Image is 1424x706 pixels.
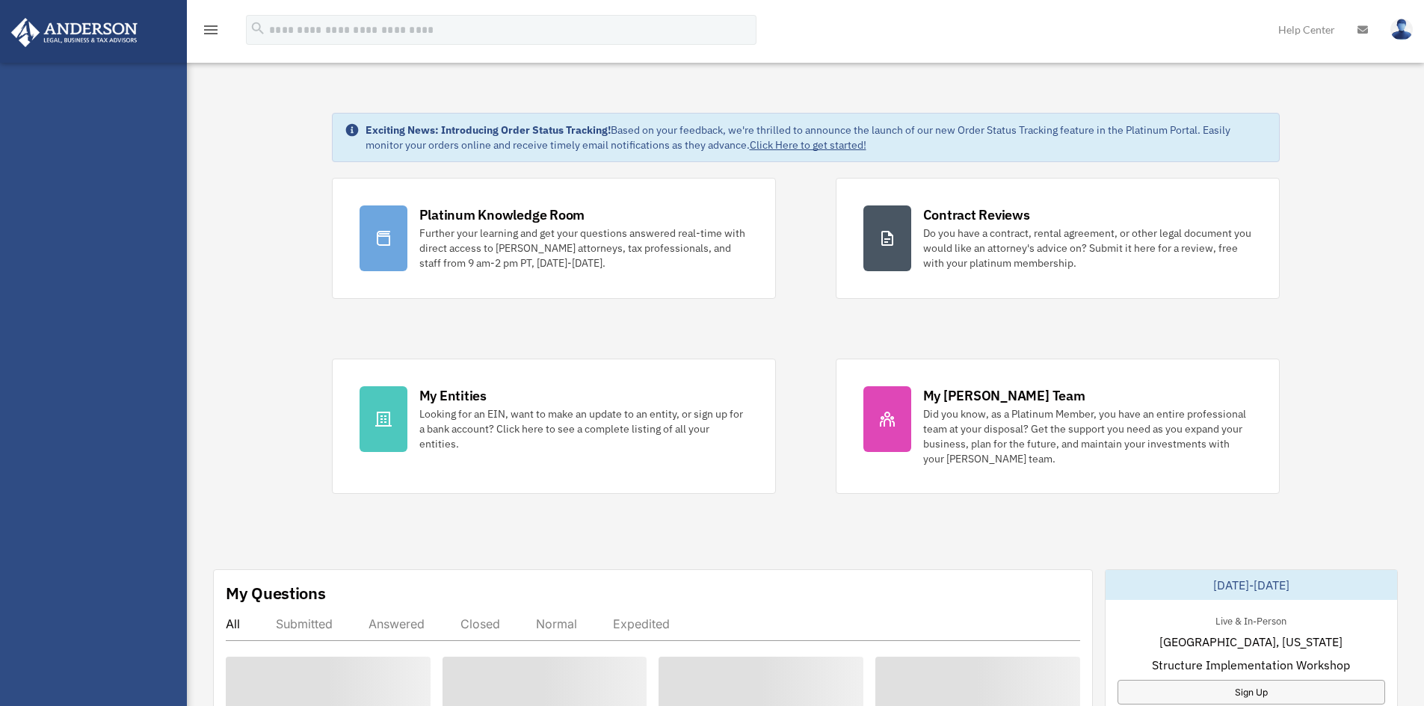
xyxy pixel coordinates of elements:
a: menu [202,26,220,39]
a: My [PERSON_NAME] Team Did you know, as a Platinum Member, you have an entire professional team at... [836,359,1280,494]
a: Sign Up [1118,680,1385,705]
div: Submitted [276,616,333,631]
div: Normal [536,616,577,631]
a: Platinum Knowledge Room Further your learning and get your questions answered real-time with dire... [332,178,776,299]
div: Closed [460,616,500,631]
a: Contract Reviews Do you have a contract, rental agreement, or other legal document you would like... [836,178,1280,299]
a: My Entities Looking for an EIN, want to make an update to an entity, or sign up for a bank accoun... [332,359,776,494]
div: Platinum Knowledge Room [419,205,585,224]
div: Looking for an EIN, want to make an update to an entity, or sign up for a bank account? Click her... [419,406,748,451]
div: Further your learning and get your questions answered real-time with direct access to [PERSON_NAM... [419,226,748,270]
div: Did you know, as a Platinum Member, you have an entire professional team at your disposal? Get th... [923,406,1252,466]
div: My Entities [419,386,487,405]
div: Answered [369,616,425,631]
img: User Pic [1390,19,1413,40]
div: Live & In-Person [1203,612,1298,628]
img: Anderson Advisors Platinum Portal [7,18,142,47]
div: Do you have a contract, rental agreement, or other legal document you would like an attorney's ad... [923,226,1252,270]
div: [DATE]-[DATE] [1106,570,1397,600]
div: My Questions [226,582,326,604]
span: Structure Implementation Workshop [1152,656,1350,674]
span: [GEOGRAPHIC_DATA], [US_STATE] [1159,633,1343,651]
i: search [250,20,266,37]
a: Click Here to get started! [750,138,866,152]
div: Based on your feedback, we're thrilled to announce the launch of our new Order Status Tracking fe... [366,123,1267,152]
i: menu [202,21,220,39]
div: Expedited [613,616,670,631]
div: My [PERSON_NAME] Team [923,386,1085,405]
div: All [226,616,240,631]
div: Contract Reviews [923,205,1030,224]
strong: Exciting News: Introducing Order Status Tracking! [366,123,611,137]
